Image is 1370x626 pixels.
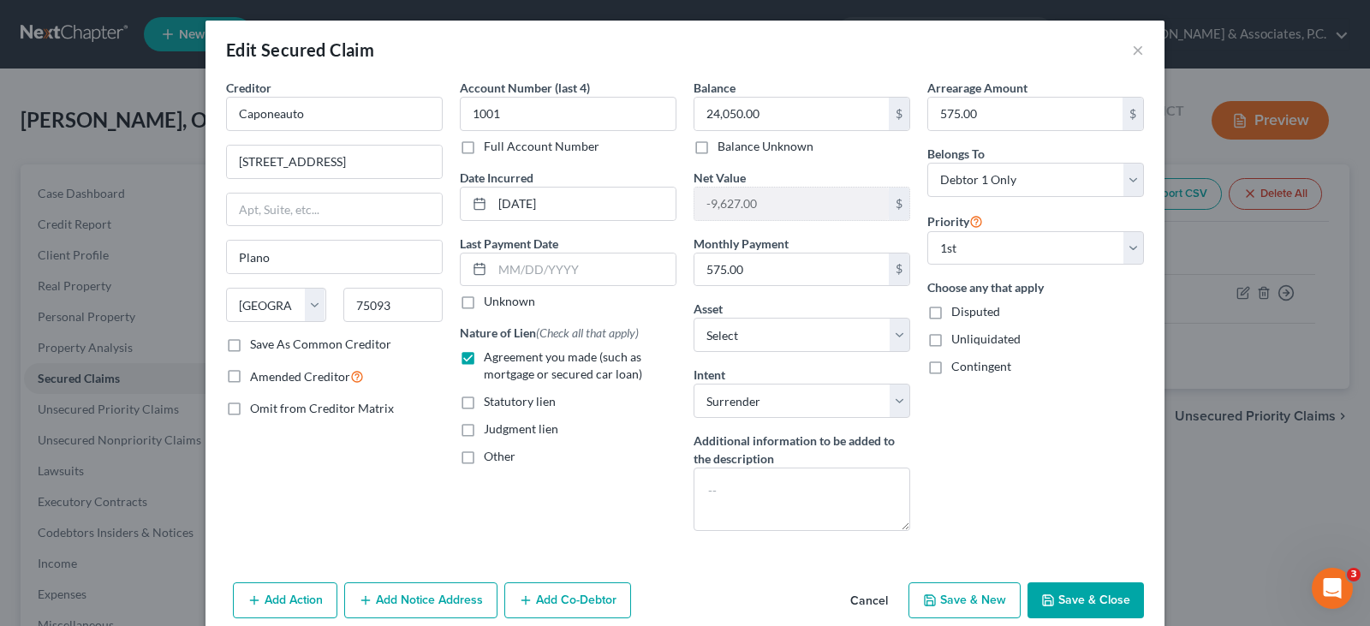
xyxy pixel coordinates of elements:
label: Net Value [694,169,746,187]
span: (Check all that apply) [536,325,639,340]
span: Unliquidated [951,331,1021,346]
input: XXXX [460,97,676,131]
input: MM/DD/YYYY [492,188,676,220]
label: Save As Common Creditor [250,336,391,353]
span: Statutory lien [484,394,556,408]
input: Enter address... [227,146,442,178]
span: Contingent [951,359,1011,373]
label: Monthly Payment [694,235,789,253]
span: Asset [694,301,723,316]
label: Date Incurred [460,169,533,187]
span: Creditor [226,80,271,95]
label: Priority [927,211,983,231]
input: 0.00 [694,98,889,130]
button: Add Co-Debtor [504,582,631,618]
input: Enter zip... [343,288,444,322]
label: Account Number (last 4) [460,79,590,97]
div: $ [1123,98,1143,130]
button: Save & New [908,582,1021,618]
iframe: Intercom live chat [1312,568,1353,609]
span: Amended Creditor [250,369,350,384]
label: Balance Unknown [718,138,813,155]
button: Add Notice Address [344,582,497,618]
label: Arrearage Amount [927,79,1027,97]
button: × [1132,39,1144,60]
label: Last Payment Date [460,235,558,253]
span: Judgment lien [484,421,558,436]
label: Choose any that apply [927,278,1144,296]
button: Add Action [233,582,337,618]
label: Balance [694,79,736,97]
span: Belongs To [927,146,985,161]
button: Save & Close [1027,582,1144,618]
input: MM/DD/YYYY [492,253,676,286]
span: Agreement you made (such as mortgage or secured car loan) [484,349,642,381]
div: $ [889,188,909,220]
input: Search creditor by name... [226,97,443,131]
input: Apt, Suite, etc... [227,194,442,226]
span: 3 [1347,568,1361,581]
label: Nature of Lien [460,324,639,342]
div: Edit Secured Claim [226,38,374,62]
label: Intent [694,366,725,384]
div: $ [889,98,909,130]
input: 0.00 [928,98,1123,130]
input: 0.00 [694,188,889,220]
span: Disputed [951,304,1000,319]
label: Unknown [484,293,535,310]
span: Other [484,449,515,463]
label: Full Account Number [484,138,599,155]
input: 0.00 [694,253,889,286]
button: Cancel [837,584,902,618]
label: Additional information to be added to the description [694,432,910,468]
div: $ [889,253,909,286]
span: Omit from Creditor Matrix [250,401,394,415]
input: Enter city... [227,241,442,273]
